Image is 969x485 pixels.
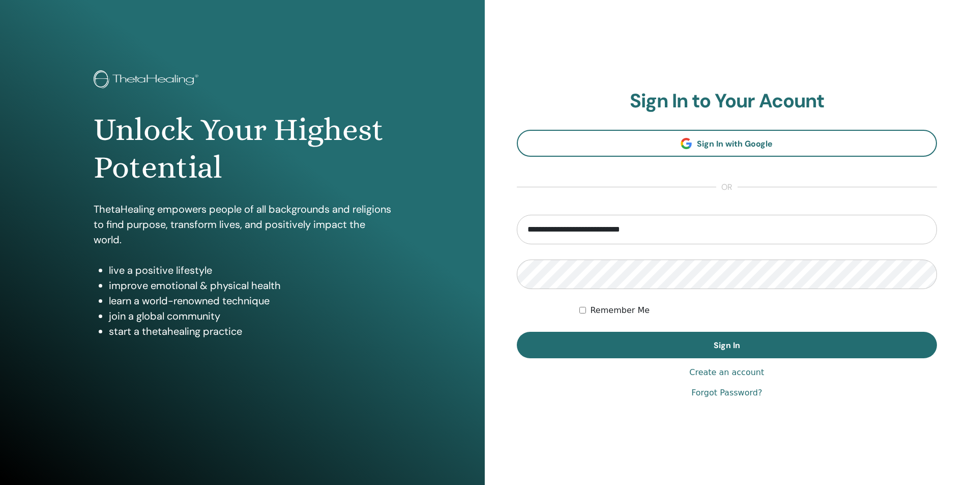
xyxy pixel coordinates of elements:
[109,278,391,293] li: improve emotional & physical health
[579,304,937,317] div: Keep me authenticated indefinitely or until I manually logout
[517,332,937,358] button: Sign In
[590,304,650,317] label: Remember Me
[697,138,773,149] span: Sign In with Google
[689,366,764,379] a: Create an account
[109,263,391,278] li: live a positive lifestyle
[517,130,937,157] a: Sign In with Google
[94,111,391,187] h1: Unlock Your Highest Potential
[109,293,391,308] li: learn a world-renowned technique
[109,324,391,339] li: start a thetahealing practice
[691,387,762,399] a: Forgot Password?
[109,308,391,324] li: join a global community
[716,181,738,193] span: or
[714,340,740,351] span: Sign In
[94,202,391,247] p: ThetaHealing empowers people of all backgrounds and religions to find purpose, transform lives, a...
[517,90,937,113] h2: Sign In to Your Acount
